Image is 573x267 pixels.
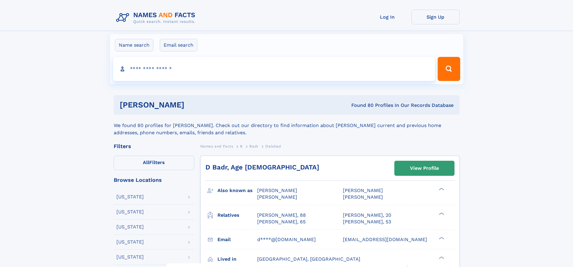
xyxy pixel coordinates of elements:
[217,234,257,245] h3: Email
[257,194,297,200] span: [PERSON_NAME]
[265,144,281,148] span: Dalshad
[343,219,391,225] a: [PERSON_NAME], 53
[116,240,144,244] div: [US_STATE]
[437,256,445,259] div: ❯
[343,194,383,200] span: [PERSON_NAME]
[438,57,460,81] button: Search Button
[437,236,445,240] div: ❯
[143,160,149,165] span: All
[114,10,200,26] img: Logo Names and Facts
[160,39,197,51] label: Email search
[113,57,435,81] input: search input
[116,255,144,259] div: [US_STATE]
[410,161,439,175] div: View Profile
[217,210,257,220] h3: Relatives
[411,10,460,24] a: Sign Up
[116,225,144,229] div: [US_STATE]
[363,10,411,24] a: Log In
[343,237,427,242] span: [EMAIL_ADDRESS][DOMAIN_NAME]
[116,194,144,199] div: [US_STATE]
[200,142,233,150] a: Names and Facts
[257,256,360,262] span: [GEOGRAPHIC_DATA], [GEOGRAPHIC_DATA]
[249,142,258,150] a: Badr
[240,142,243,150] a: B
[437,212,445,216] div: ❯
[114,115,460,136] div: We found 80 profiles for [PERSON_NAME]. Check out our directory to find information about [PERSON...
[120,101,268,109] h1: [PERSON_NAME]
[114,156,194,170] label: Filters
[343,212,391,219] a: [PERSON_NAME], 20
[257,188,297,193] span: [PERSON_NAME]
[437,187,445,191] div: ❯
[249,144,258,148] span: Badr
[257,219,306,225] a: [PERSON_NAME], 65
[205,163,319,171] a: D Badr, Age [DEMOGRAPHIC_DATA]
[343,188,383,193] span: [PERSON_NAME]
[115,39,153,51] label: Name search
[240,144,243,148] span: B
[257,212,306,219] a: [PERSON_NAME], 88
[217,185,257,196] h3: Also known as
[395,161,454,175] a: View Profile
[116,210,144,214] div: [US_STATE]
[268,102,454,109] div: Found 80 Profiles In Our Records Database
[114,177,194,183] div: Browse Locations
[217,254,257,264] h3: Lived in
[114,144,194,149] div: Filters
